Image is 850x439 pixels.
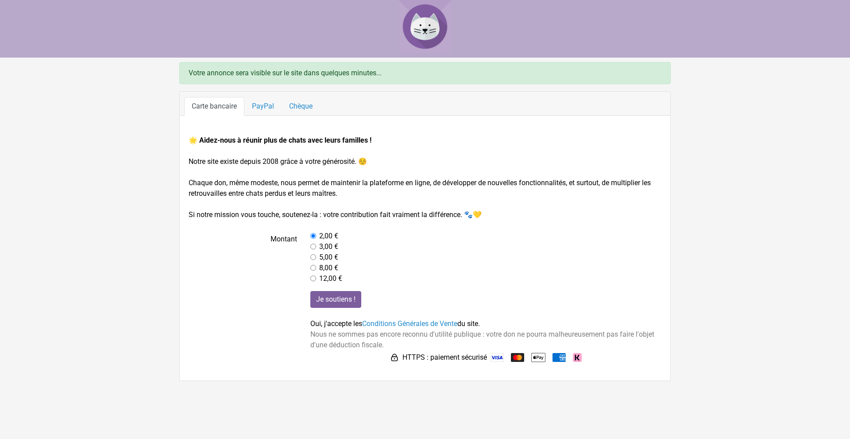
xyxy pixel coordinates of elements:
label: 2,00 € [319,231,338,241]
a: PayPal [244,97,282,116]
form: Notre site existe depuis 2008 grâce à votre générosité. ☺️ Chaque don, même modeste, nous permet ... [189,135,661,365]
span: HTTPS : paiement sécurisé [402,352,487,363]
img: Klarna [573,353,582,362]
label: 3,00 € [319,241,338,252]
a: Carte bancaire [184,97,244,116]
span: Nous ne sommes pas encore reconnu d'utilité publique : votre don ne pourra malheureusement pas fa... [310,330,654,349]
label: Montant [182,231,304,284]
img: Apple Pay [531,350,545,365]
img: HTTPS : paiement sécurisé [390,353,399,362]
label: 8,00 € [319,263,338,273]
a: Chèque [282,97,320,116]
img: Visa [491,353,504,362]
div: Votre annonce sera visible sur le site dans quelques minutes... [179,62,671,84]
input: Je soutiens ! [310,291,361,308]
a: Conditions Générales de Vente [362,319,457,328]
img: Mastercard [511,353,524,362]
label: 12,00 € [319,273,342,284]
span: Oui, j'accepte les du site. [310,319,480,328]
label: 5,00 € [319,252,338,263]
img: American Express [552,353,566,362]
strong: 🌟 Aidez-nous à réunir plus de chats avec leurs familles ! [189,136,371,144]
